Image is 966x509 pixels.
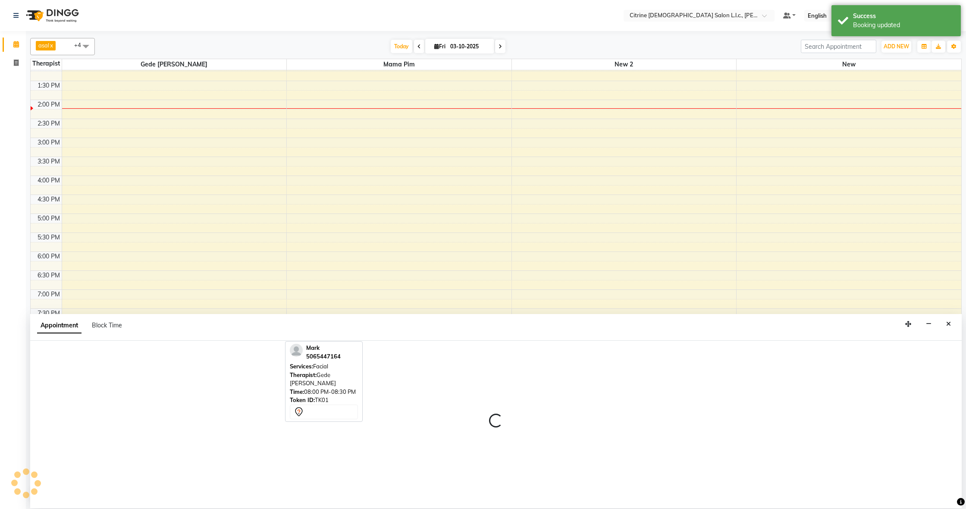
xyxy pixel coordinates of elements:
[36,100,62,109] div: 2:00 PM
[38,42,49,49] span: asal
[306,344,320,351] span: Mark
[801,40,876,53] input: Search Appointment
[290,388,304,395] span: Time:
[853,21,954,30] div: Booking updated
[31,59,62,68] div: Therapist
[853,12,954,21] div: Success
[36,271,62,280] div: 6:30 PM
[512,59,737,70] span: new 2
[448,40,491,53] input: 2025-10-03
[290,344,303,357] img: profile
[36,176,62,185] div: 4:00 PM
[36,195,62,204] div: 4:30 PM
[49,42,53,49] a: x
[36,252,62,261] div: 6:00 PM
[942,317,955,331] button: Close
[36,233,62,242] div: 5:30 PM
[313,363,328,370] span: Facial
[290,363,313,370] span: Services:
[881,41,911,53] button: ADD NEW
[290,396,358,405] div: TK01
[92,321,122,329] span: Block Time
[36,138,62,147] div: 3:00 PM
[37,318,82,333] span: Appointment
[290,396,315,403] span: Token ID:
[36,309,62,318] div: 7:30 PM
[36,157,62,166] div: 3:30 PM
[391,40,412,53] span: Today
[306,352,341,361] div: 5065447164
[22,3,81,28] img: logo
[36,119,62,128] div: 2:30 PM
[290,371,317,378] span: Therapist:
[290,371,358,388] div: Gede [PERSON_NAME]
[432,43,448,50] span: Fri
[290,388,358,396] div: 08:00 PM-08:30 PM
[884,43,909,50] span: ADD NEW
[36,214,62,223] div: 5:00 PM
[62,59,287,70] span: Gede [PERSON_NAME]
[36,81,62,90] div: 1:30 PM
[287,59,511,70] span: Mama Pim
[737,59,961,70] span: new
[36,290,62,299] div: 7:00 PM
[74,41,88,48] span: +4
